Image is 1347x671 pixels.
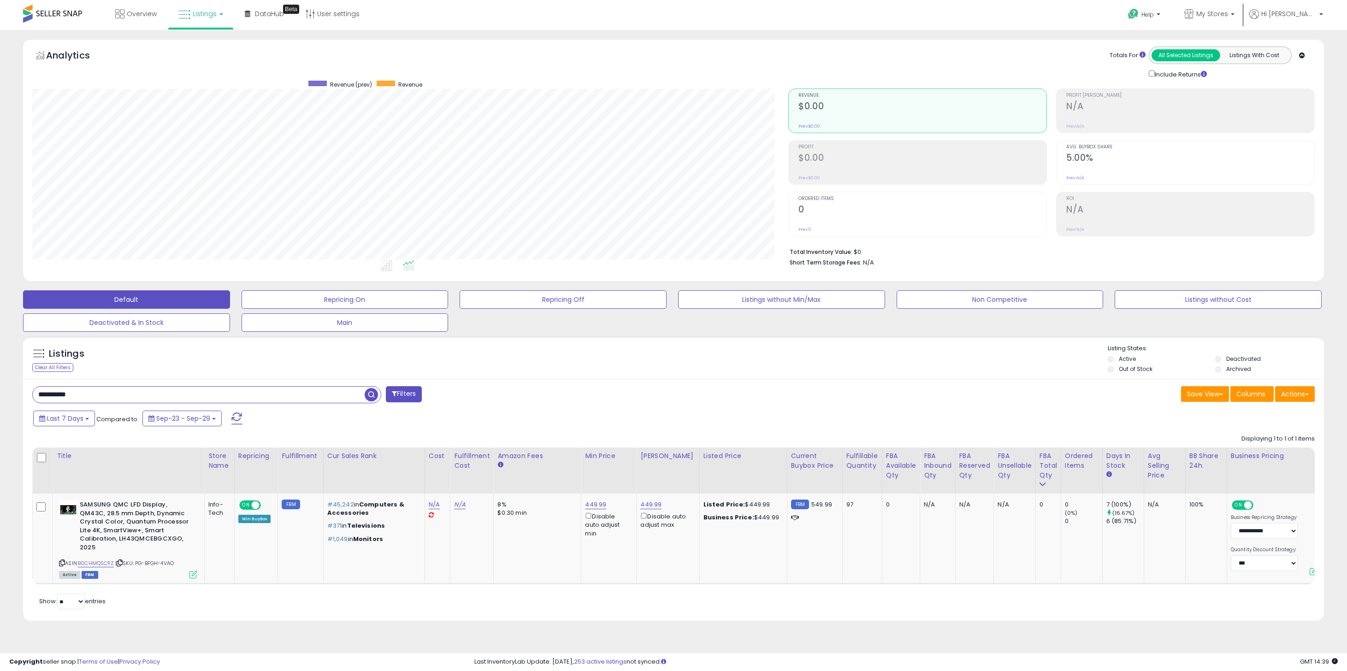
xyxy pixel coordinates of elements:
[798,145,1046,150] span: Profit
[80,500,192,554] b: SAMSUNG QMC LFD Display, QM43C, 28.5 mm Depth, Dynamic Crystal Color, Quantum Processor Lite 4K, ...
[59,500,197,577] div: ASIN:
[327,500,354,509] span: #45,242
[1119,355,1136,363] label: Active
[193,9,217,18] span: Listings
[1142,69,1218,79] div: Include Returns
[1115,290,1322,309] button: Listings without Cost
[790,259,862,266] b: Short Term Storage Fees:
[242,313,449,332] button: Main
[798,175,820,181] small: Prev: $0.00
[1112,509,1134,517] small: (16.67%)
[238,451,274,461] div: Repricing
[156,414,210,423] span: Sep-23 - Sep-29
[1119,365,1152,373] label: Out of Stock
[347,521,385,530] span: Televisions
[886,500,913,509] div: 0
[1066,196,1314,201] span: ROI
[585,500,606,509] a: 449.99
[1066,101,1314,113] h2: N/A
[846,500,875,509] div: 97
[1066,145,1314,150] span: Avg. Buybox Share
[429,500,440,509] a: N/A
[327,521,342,530] span: #371
[1065,500,1102,509] div: 0
[798,153,1046,165] h2: $0.00
[1231,451,1324,461] div: Business Pricing
[1128,8,1139,20] i: Get Help
[327,500,404,517] span: Computers & Accessories
[238,515,271,523] div: Win BuyBox
[1233,501,1244,509] span: ON
[1226,355,1261,363] label: Deactivated
[57,451,201,461] div: Title
[454,500,465,509] a: N/A
[1066,204,1314,217] h2: N/A
[790,246,1308,257] li: $0
[497,461,503,469] small: Amazon Fees.
[1181,386,1229,402] button: Save View
[1106,471,1112,479] small: Days In Stock.
[585,451,632,461] div: Min Price
[1230,386,1274,402] button: Columns
[998,500,1028,509] div: N/A
[59,571,80,579] span: All listings currently available for purchase on Amazon
[703,513,780,522] div: $449.99
[1220,49,1288,61] button: Listings With Cost
[790,248,852,256] b: Total Inventory Value:
[1189,451,1223,471] div: BB Share 24h.
[1066,93,1314,98] span: Profit [PERSON_NAME]
[703,513,754,522] b: Business Price:
[924,451,951,480] div: FBA inbound Qty
[96,415,139,424] span: Compared to:
[1121,1,1170,30] a: Help
[386,386,422,402] button: Filters
[59,500,77,519] img: 41Ad89-GE6L._SL40_.jpg
[429,451,447,461] div: Cost
[924,500,948,509] div: N/A
[240,501,252,509] span: ON
[640,451,695,461] div: [PERSON_NAME]
[791,500,809,509] small: FBM
[1148,500,1178,509] div: N/A
[1189,500,1220,509] div: 100%
[1249,9,1323,30] a: Hi [PERSON_NAME]
[640,500,662,509] a: 449.99
[353,535,383,543] span: Monitors
[327,522,418,530] p: in
[282,451,319,461] div: Fulfillment
[47,414,83,423] span: Last 7 Days
[82,571,98,579] span: FBM
[959,451,990,480] div: FBA Reserved Qty
[998,451,1032,480] div: FBA Unsellable Qty
[798,124,820,129] small: Prev: $0.00
[208,500,227,517] div: Info-Tech
[703,500,780,509] div: $449.99
[678,290,885,309] button: Listings without Min/Max
[1252,501,1267,509] span: OFF
[1066,227,1084,232] small: Prev: N/A
[282,500,300,509] small: FBM
[78,559,114,567] a: B0CHMQSCPZ
[1231,514,1298,521] label: Business Repricing Strategy:
[811,500,832,509] span: 549.99
[23,290,230,309] button: Default
[497,509,574,517] div: $0.30 min
[23,313,230,332] button: Deactivated & In Stock
[1065,517,1102,525] div: 0
[208,451,230,471] div: Store Name
[1108,344,1324,353] p: Listing States:
[1106,500,1144,509] div: 7 (100%)
[1241,435,1315,443] div: Displaying 1 to 1 of 1 items
[398,81,422,88] span: Revenue
[1148,451,1182,480] div: Avg Selling Price
[1110,51,1146,60] div: Totals For
[1236,389,1265,399] span: Columns
[46,49,108,64] h5: Analytics
[327,500,418,517] p: in
[640,511,692,529] div: Disable auto adjust max
[327,535,418,543] p: in
[115,559,174,567] span: | SKU: PG-BFGH-4VAO
[142,411,222,426] button: Sep-23 - Sep-29
[798,93,1046,98] span: Revenue
[897,290,1104,309] button: Non Competitive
